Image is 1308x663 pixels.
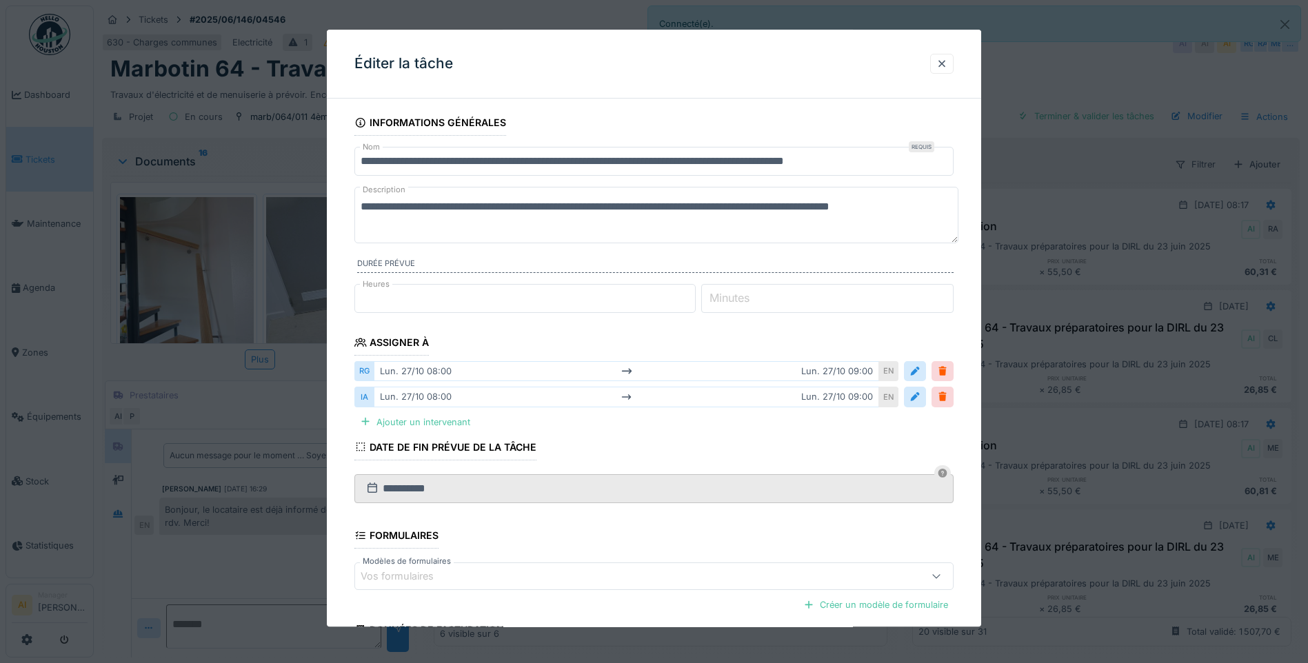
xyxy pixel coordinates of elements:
div: Formulaires [354,525,439,549]
div: IA [354,387,374,407]
label: Durée prévue [357,258,954,274]
div: Données de facturation [354,620,504,643]
div: Informations générales [354,112,506,136]
label: Nom [360,141,383,153]
h3: Éditer la tâche [354,55,453,72]
div: lun. 27/10 08:00 lun. 27/10 09:00 [374,361,879,381]
div: Créer un modèle de formulaire [798,595,954,614]
div: EN [879,387,898,407]
div: Vos formulaires [361,569,453,584]
div: Ajouter un intervenant [354,413,476,431]
label: Heures [360,278,392,290]
div: RG [354,361,374,381]
div: Assigner à [354,332,429,356]
div: lun. 27/10 08:00 lun. 27/10 09:00 [374,387,879,407]
label: Description [360,181,408,198]
div: EN [879,361,898,381]
label: Modèles de formulaires [360,555,454,567]
div: Requis [909,141,934,152]
div: Date de fin prévue de la tâche [354,437,536,460]
label: Minutes [707,290,752,307]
